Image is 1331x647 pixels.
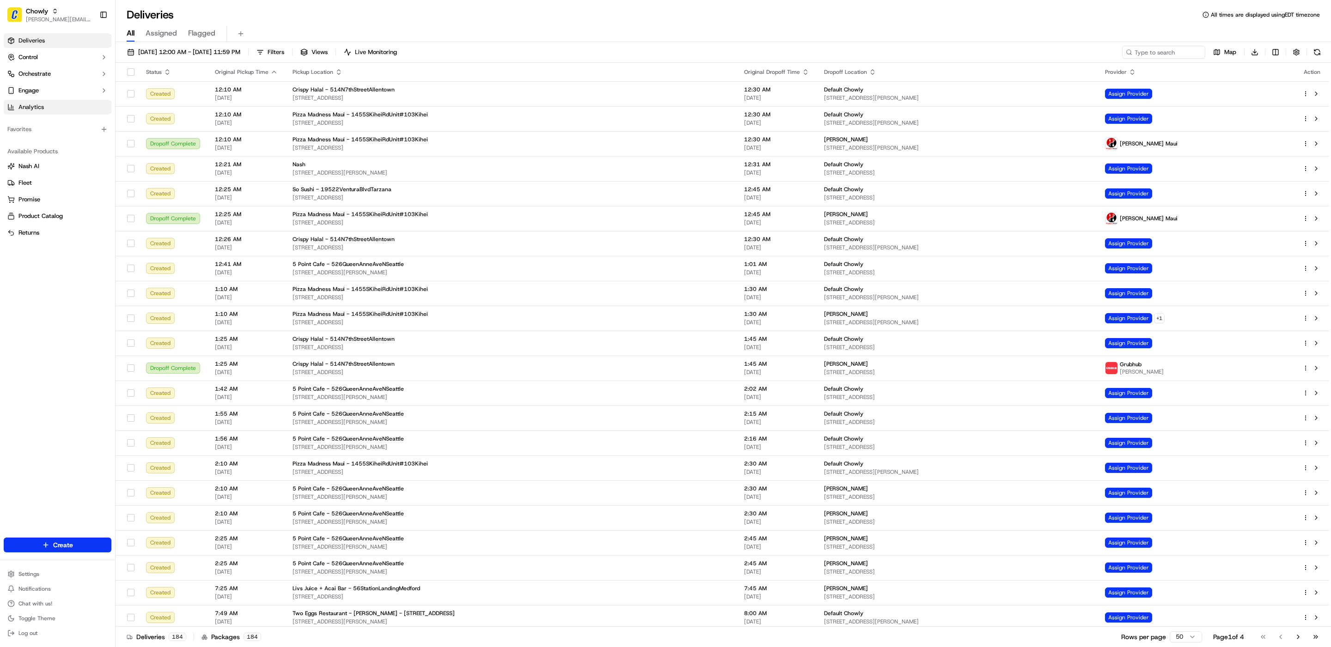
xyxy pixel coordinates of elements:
[1311,46,1324,59] button: Refresh
[1105,212,1117,224] img: logo-carousel.png
[215,385,278,393] span: 1:42 AM
[293,285,428,293] span: Pizza Madness Maui - 1455SKiheiRdUnit#103Kihei
[138,48,240,56] span: [DATE] 12:00 AM - [DATE] 11:59 PM
[744,443,809,451] span: [DATE]
[1105,163,1152,174] span: Assign Provider
[824,360,868,368] span: [PERSON_NAME]
[824,510,868,517] span: [PERSON_NAME]
[7,179,108,187] a: Fleet
[215,418,278,426] span: [DATE]
[215,169,278,176] span: [DATE]
[340,46,401,59] button: Live Monitoring
[215,119,278,127] span: [DATE]
[744,260,809,268] span: 1:01 AM
[127,28,134,39] span: All
[215,518,278,526] span: [DATE]
[4,50,111,65] button: Control
[215,269,278,276] span: [DATE]
[9,37,168,52] p: Welcome 👋
[355,48,397,56] span: Live Monitoring
[215,610,278,617] span: 7:49 AM
[146,28,177,39] span: Assigned
[744,285,809,293] span: 1:30 AM
[1224,48,1236,56] span: Map
[1105,388,1152,398] span: Assign Provider
[293,294,729,301] span: [STREET_ADDRESS]
[215,585,278,592] span: 7:25 AM
[824,443,1090,451] span: [STREET_ADDRESS]
[824,344,1090,351] span: [STREET_ADDRESS]
[18,86,39,95] span: Engage
[18,53,38,61] span: Control
[824,468,1090,476] span: [STREET_ADDRESS][PERSON_NAME]
[4,568,111,580] button: Settings
[215,393,278,401] span: [DATE]
[293,219,729,226] span: [STREET_ADDRESS]
[744,468,809,476] span: [DATE]
[824,310,868,318] span: [PERSON_NAME]
[7,229,108,237] a: Returns
[7,195,108,204] a: Promise
[744,136,809,143] span: 12:30 AM
[215,618,278,625] span: [DATE]
[4,612,111,625] button: Toggle Theme
[293,510,404,517] span: 5 Point Cafe - 526QueenAnneAveNSeattle
[744,410,809,417] span: 2:15 AM
[215,435,278,442] span: 1:56 AM
[824,236,863,243] span: Default Chowly
[824,211,868,218] span: [PERSON_NAME]
[18,179,32,187] span: Fleet
[824,460,863,467] span: Default Chowly
[293,568,729,575] span: [STREET_ADDRESS][PERSON_NAME]
[824,219,1090,226] span: [STREET_ADDRESS]
[215,294,278,301] span: [DATE]
[18,629,37,637] span: Log out
[744,369,809,376] span: [DATE]
[744,385,809,393] span: 2:02 AM
[293,360,395,368] span: Crispy Halal - 514N7thStreetAllentown
[824,294,1090,301] span: [STREET_ADDRESS][PERSON_NAME]
[744,610,809,617] span: 8:00 AM
[9,89,26,105] img: 1736555255976-a54dd68f-1ca7-489b-9aae-adbdc363a1c4
[744,460,809,467] span: 2:30 AM
[824,269,1090,276] span: [STREET_ADDRESS]
[4,144,111,159] div: Available Products
[4,627,111,640] button: Log out
[31,89,152,98] div: Start new chat
[293,410,404,417] span: 5 Point Cafe - 526QueenAnneAveNSeattle
[293,344,729,351] span: [STREET_ADDRESS]
[7,212,108,220] a: Product Catalog
[1105,114,1152,124] span: Assign Provider
[296,46,332,59] button: Views
[744,310,809,318] span: 1:30 AM
[1209,46,1240,59] button: Map
[293,435,404,442] span: 5 Point Cafe - 526QueenAnneAveNSeattle
[18,103,44,111] span: Analytics
[293,610,455,617] span: Two Eggs Restaurant - [PERSON_NAME] - [STREET_ADDRESS]
[7,162,108,170] a: Nash AI
[824,485,868,492] span: [PERSON_NAME]
[4,538,111,552] button: Create
[18,70,51,78] span: Orchestrate
[293,418,729,426] span: [STREET_ADDRESS][PERSON_NAME]
[744,119,809,127] span: [DATE]
[824,244,1090,251] span: [STREET_ADDRESS][PERSON_NAME]
[26,6,48,16] button: Chowly
[744,593,809,600] span: [DATE]
[1105,138,1117,150] img: logo-carousel.png
[92,157,112,164] span: Pylon
[268,48,284,56] span: Filters
[824,543,1090,550] span: [STREET_ADDRESS]
[215,593,278,600] span: [DATE]
[824,94,1090,102] span: [STREET_ADDRESS][PERSON_NAME]
[4,67,111,81] button: Orchestrate
[824,535,868,542] span: [PERSON_NAME]
[26,16,92,23] button: [PERSON_NAME][EMAIL_ADDRESS][DOMAIN_NAME]
[18,615,55,622] span: Toggle Theme
[824,335,863,343] span: Default Chowly
[18,162,39,170] span: Nash AI
[1154,313,1165,323] button: +1
[824,418,1090,426] span: [STREET_ADDRESS]
[293,335,395,343] span: Crispy Halal - 514N7thStreetAllentown
[293,194,729,201] span: [STREET_ADDRESS]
